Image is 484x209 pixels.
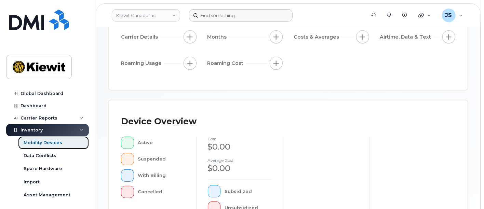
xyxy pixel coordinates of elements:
[225,185,272,197] div: Subsidized
[208,163,272,174] div: $0.00
[207,60,246,67] span: Roaming Cost
[208,158,272,163] h4: Average cost
[454,179,479,204] iframe: Messenger Launcher
[380,33,433,41] span: Airtime, Data & Text
[121,33,160,41] span: Carrier Details
[445,11,452,19] span: JS
[138,169,186,182] div: With Billing
[208,141,272,153] div: $0.00
[414,9,436,22] div: Quicklinks
[121,60,164,67] span: Roaming Usage
[138,186,186,198] div: Cancelled
[112,9,180,22] a: Kiewit Canada Inc
[189,9,293,22] input: Find something...
[294,33,341,41] span: Costs & Averages
[121,113,197,130] div: Device Overview
[138,153,186,165] div: Suspended
[207,33,229,41] span: Months
[138,137,186,149] div: Active
[437,9,468,22] div: Jenna Savard
[208,137,272,141] h4: cost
